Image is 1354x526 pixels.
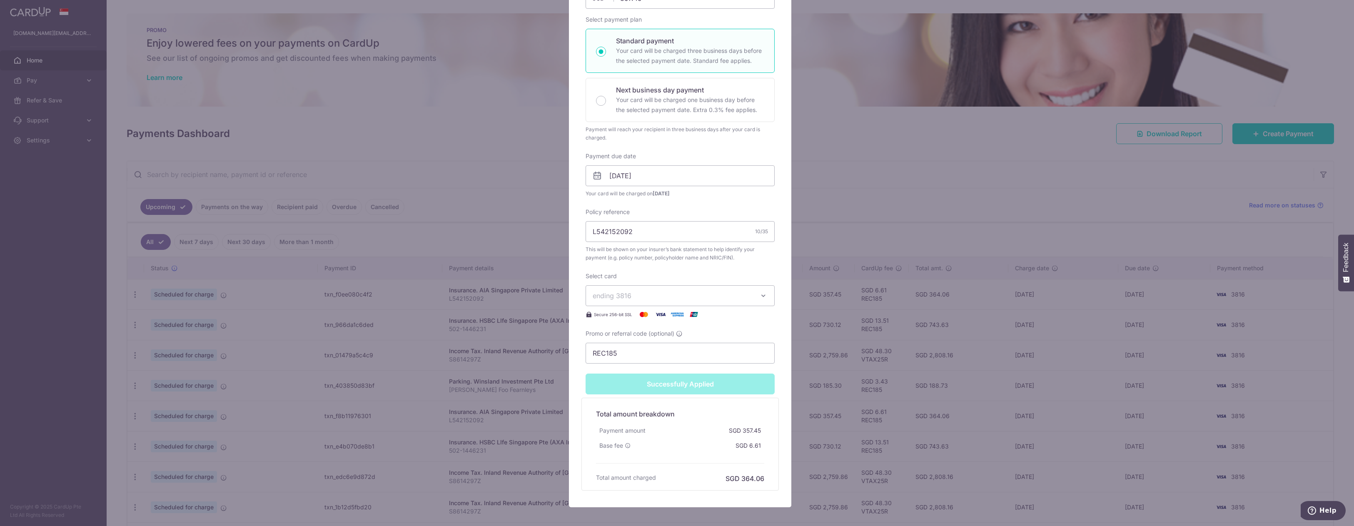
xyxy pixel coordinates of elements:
[596,423,649,438] div: Payment amount
[1342,243,1350,272] span: Feedback
[586,165,775,186] input: DD / MM / YYYY
[586,208,630,216] label: Policy reference
[594,311,632,318] span: Secure 256-bit SSL
[669,309,686,319] img: American Express
[586,329,674,338] span: Promo or referral code (optional)
[1301,501,1346,522] iframe: Opens a widget where you can find more information
[616,95,764,115] p: Your card will be charged one business day before the selected payment date. Extra 0.3% fee applies.
[755,227,768,236] div: 10/35
[636,309,652,319] img: Mastercard
[1338,234,1354,291] button: Feedback - Show survey
[593,292,631,300] span: ending 3816
[586,189,775,198] span: Your card will be charged on
[596,409,764,419] h5: Total amount breakdown
[586,285,775,306] button: ending 3816
[586,152,636,160] label: Payment due date
[586,125,775,142] div: Payment will reach your recipient in three business days after your card is charged.
[616,46,764,66] p: Your card will be charged three business days before the selected payment date. Standard fee appl...
[686,309,702,319] img: UnionPay
[616,85,764,95] p: Next business day payment
[726,423,764,438] div: SGD 357.45
[726,474,764,484] h6: SGD 364.06
[586,272,617,280] label: Select card
[599,441,623,450] span: Base fee
[616,36,764,46] p: Standard payment
[596,474,656,482] h6: Total amount charged
[586,15,642,24] label: Select payment plan
[732,438,764,453] div: SGD 6.61
[652,309,669,319] img: Visa
[586,245,775,262] span: This will be shown on your insurer’s bank statement to help identify your payment (e.g. policy nu...
[653,190,670,197] span: [DATE]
